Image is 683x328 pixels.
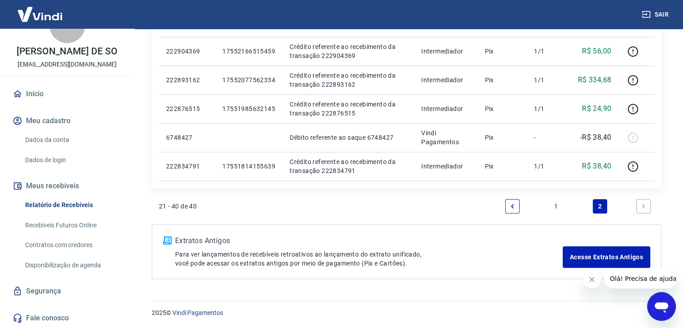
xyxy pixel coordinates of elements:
[485,162,520,171] p: Pix
[11,111,123,131] button: Meu cadastro
[640,6,672,23] button: Sair
[17,47,117,56] p: [PERSON_NAME] DE SO
[485,47,520,56] p: Pix
[11,0,69,28] img: Vindi
[22,236,123,254] a: Contratos com credores
[172,309,223,316] a: Vindi Pagamentos
[593,199,607,213] a: Page 2 is your current page
[534,47,560,56] p: 1/1
[534,133,560,142] p: -
[166,104,208,113] p: 222876515
[18,60,117,69] p: [EMAIL_ADDRESS][DOMAIN_NAME]
[163,236,172,244] img: ícone
[166,47,208,56] p: 222904369
[11,176,123,196] button: Meus recebíveis
[222,75,275,84] p: 17552077562334
[22,216,123,235] a: Recebíveis Futuros Online
[166,75,208,84] p: 222893162
[505,199,520,213] a: Previous page
[22,256,123,275] a: Disponibilização de agenda
[22,151,123,169] a: Dados de login
[22,196,123,214] a: Relatório de Recebíveis
[175,250,563,268] p: Para ver lançamentos de recebíveis retroativos ao lançamento do extrato unificado, você pode aces...
[290,42,407,60] p: Crédito referente ao recebimento da transação 222904369
[222,162,275,171] p: 17551814155639
[534,162,560,171] p: 1/1
[421,129,470,146] p: Vindi Pagamentos
[290,157,407,175] p: Crédito referente ao recebimento da transação 222834791
[563,246,650,268] a: Acesse Extratos Antigos
[485,75,520,84] p: Pix
[5,6,75,13] span: Olá! Precisa de ajuda?
[166,133,208,142] p: 6748427
[580,132,612,143] p: -R$ 38,40
[485,104,520,113] p: Pix
[502,195,654,217] ul: Pagination
[152,308,661,318] p: 2025 ©
[222,47,275,56] p: 17552166515459
[582,161,611,172] p: R$ 38,40
[421,104,470,113] p: Intermediador
[534,75,560,84] p: 1/1
[582,46,611,57] p: R$ 56,00
[166,162,208,171] p: 222834791
[636,199,651,213] a: Next page
[582,103,611,114] p: R$ 24,90
[290,100,407,118] p: Crédito referente ao recebimento da transação 222876515
[421,75,470,84] p: Intermediador
[222,104,275,113] p: 17551985632145
[290,133,407,142] p: Débito referente ao saque 6748427
[421,162,470,171] p: Intermediador
[159,202,197,211] p: 21 - 40 de 40
[578,75,612,85] p: R$ 334,68
[647,292,676,321] iframe: Botão para abrir a janela de mensagens
[485,133,520,142] p: Pix
[11,308,123,328] a: Fale conosco
[290,71,407,89] p: Crédito referente ao recebimento da transação 222893162
[534,104,560,113] p: 1/1
[175,235,563,246] p: Extratos Antigos
[11,281,123,301] a: Segurança
[421,47,470,56] p: Intermediador
[549,199,563,213] a: Page 1
[583,270,601,288] iframe: Fechar mensagem
[604,269,676,288] iframe: Mensagem da empresa
[11,84,123,104] a: Início
[22,131,123,149] a: Dados da conta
